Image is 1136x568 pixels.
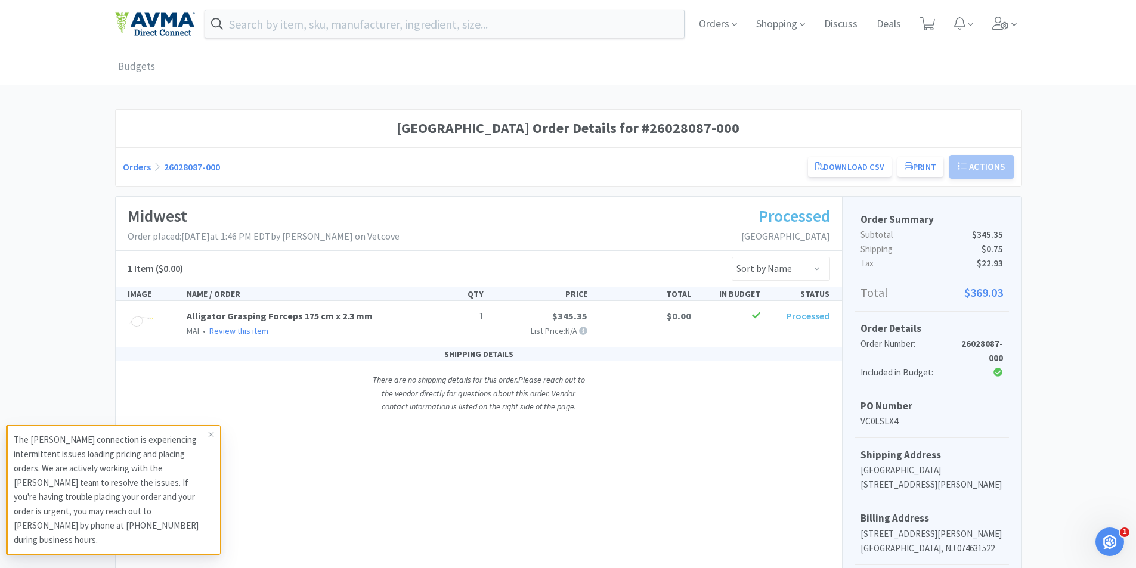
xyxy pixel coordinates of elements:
[373,374,585,412] i: There are no shipping details for this order. Please reach out to the vendor directly for questio...
[667,310,691,322] span: $0.00
[860,256,1003,271] p: Tax
[977,256,1003,271] span: $22.93
[115,11,195,36] img: e4e33dab9f054f5782a47901c742baa9_102.png
[164,161,220,173] a: 26028087-000
[187,310,373,322] a: Alligator Grasping Forceps 175 cm x 2.3 mm
[552,310,587,322] span: $345.35
[116,347,842,361] div: SHIPPING DETAILS
[961,338,1003,364] strong: 26028087-000
[765,287,834,300] div: STATUS
[982,242,1003,256] span: $0.75
[860,510,1003,526] h5: Billing Address
[860,414,1003,429] p: VC0LSLX4
[860,527,1003,541] p: [STREET_ADDRESS][PERSON_NAME]
[128,261,183,277] h5: ($0.00)
[209,325,268,336] a: Review this item
[860,541,1003,555] p: [GEOGRAPHIC_DATA], NJ 074631522
[419,287,488,300] div: QTY
[592,287,696,300] div: TOTAL
[123,117,1014,139] h1: [GEOGRAPHIC_DATA] Order Details for #26028087-000
[808,157,892,177] a: Download CSV
[123,287,182,300] div: IMAGE
[897,157,943,177] button: Print
[205,10,685,38] input: Search by item, sku, manufacturer, ingredient, size...
[128,203,400,229] h1: Midwest
[488,287,592,300] div: PRICE
[860,447,1003,463] h5: Shipping Address
[759,205,830,226] span: Processed
[860,321,1003,337] h5: Order Details
[860,337,955,365] div: Order Number:
[201,325,208,336] span: •
[128,229,400,244] p: Order placed: [DATE] at 1:46 PM EDT by [PERSON_NAME] on Vetcove
[115,49,158,85] a: Budgets
[860,463,1003,492] p: [GEOGRAPHIC_DATA] [STREET_ADDRESS][PERSON_NAME]
[1120,527,1129,537] span: 1
[860,212,1003,228] h5: Order Summary
[14,433,208,547] p: The [PERSON_NAME] connection is experiencing intermittent issues loading pricing and placing orde...
[1095,527,1124,556] iframe: Intercom live chat
[860,228,1003,242] p: Subtotal
[182,287,419,300] div: NAME / ORDER
[860,398,1003,414] h5: PO Number
[123,161,151,173] a: Orders
[819,19,862,30] a: Discuss
[964,283,1003,302] span: $369.03
[493,324,587,337] p: List Price: N/A
[860,283,1003,302] p: Total
[872,19,906,30] a: Deals
[128,309,154,335] img: 66ffba7cccf54343bde132d2ca3e1896_822529.jpeg
[741,229,830,244] p: [GEOGRAPHIC_DATA]
[860,242,1003,256] p: Shipping
[787,310,829,322] span: Processed
[972,228,1003,242] span: $345.35
[696,287,765,300] div: IN BUDGET
[860,365,955,380] div: Included in Budget:
[187,325,199,336] span: MAI
[128,262,154,274] span: 1 Item
[424,309,484,324] p: 1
